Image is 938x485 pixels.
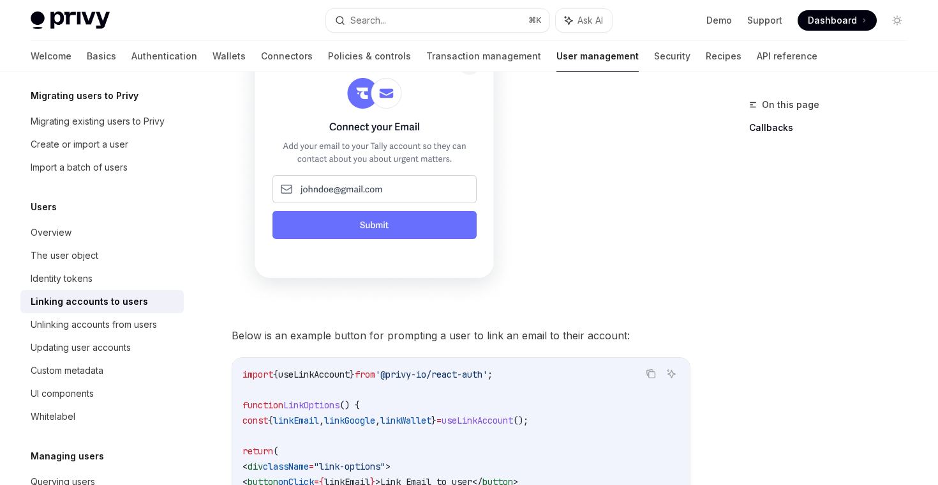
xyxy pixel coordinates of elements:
[328,41,411,72] a: Policies & controls
[350,369,355,380] span: }
[31,160,128,175] div: Import a batch of users
[31,449,104,464] h5: Managing users
[663,366,680,382] button: Ask AI
[242,461,248,472] span: <
[31,271,93,286] div: Identity tokens
[436,415,442,426] span: =
[762,97,819,112] span: On this page
[31,114,165,129] div: Migrating existing users to Privy
[273,415,319,426] span: linkEmail
[309,461,314,472] span: =
[324,415,375,426] span: linkGoogle
[31,225,71,240] div: Overview
[385,461,391,472] span: >
[273,445,278,457] span: (
[375,415,380,426] span: ,
[654,41,690,72] a: Security
[757,41,817,72] a: API reference
[556,9,612,32] button: Ask AI
[326,9,549,32] button: Search...⌘K
[31,12,110,29] img: light logo
[31,409,75,424] div: Whitelabel
[528,15,542,26] span: ⌘ K
[749,118,918,138] a: Callbacks
[20,244,184,267] a: The user object
[263,461,309,472] span: className
[375,369,488,380] span: '@privy-io/react-auth'
[20,110,184,133] a: Migrating existing users to Privy
[261,41,313,72] a: Connectors
[808,14,857,27] span: Dashboard
[513,415,528,426] span: ();
[242,399,283,411] span: function
[20,133,184,156] a: Create or import a user
[31,386,94,401] div: UI components
[556,41,639,72] a: User management
[380,415,431,426] span: linkWallet
[31,363,103,378] div: Custom metadata
[577,14,603,27] span: Ask AI
[887,10,907,31] button: Toggle dark mode
[31,294,148,309] div: Linking accounts to users
[278,369,350,380] span: useLinkAccount
[20,405,184,428] a: Whitelabel
[31,199,57,215] h5: Users
[87,41,116,72] a: Basics
[431,415,436,426] span: }
[268,415,273,426] span: {
[442,415,513,426] span: useLinkAccount
[212,41,246,72] a: Wallets
[273,369,278,380] span: {
[747,14,782,27] a: Support
[242,415,268,426] span: const
[232,21,517,306] img: Sample prompt to link a user's email after they have logged in
[31,137,128,152] div: Create or import a user
[31,41,71,72] a: Welcome
[798,10,877,31] a: Dashboard
[339,399,360,411] span: () {
[31,317,157,332] div: Unlinking accounts from users
[248,461,263,472] span: div
[350,13,386,28] div: Search...
[314,461,385,472] span: "link-options"
[20,359,184,382] a: Custom metadata
[232,327,690,344] span: Below is an example button for prompting a user to link an email to their account:
[131,41,197,72] a: Authentication
[488,369,493,380] span: ;
[20,221,184,244] a: Overview
[20,336,184,359] a: Updating user accounts
[31,248,98,263] div: The user object
[706,41,741,72] a: Recipes
[20,290,184,313] a: Linking accounts to users
[20,156,184,179] a: Import a batch of users
[355,369,375,380] span: from
[31,340,131,355] div: Updating user accounts
[20,267,184,290] a: Identity tokens
[426,41,541,72] a: Transaction management
[643,366,659,382] button: Copy the contents from the code block
[242,369,273,380] span: import
[283,399,339,411] span: LinkOptions
[706,14,732,27] a: Demo
[20,382,184,405] a: UI components
[31,88,138,104] h5: Migrating users to Privy
[319,415,324,426] span: ,
[20,313,184,336] a: Unlinking accounts from users
[242,445,273,457] span: return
